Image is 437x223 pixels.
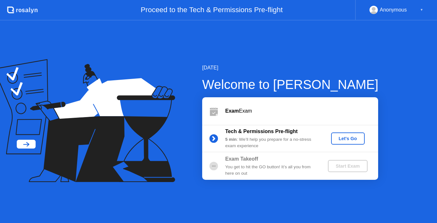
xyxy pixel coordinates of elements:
[202,64,378,72] div: [DATE]
[225,136,317,149] div: : We’ll help you prepare for a no-stress exam experience
[330,163,365,169] div: Start Exam
[202,75,378,94] div: Welcome to [PERSON_NAME]
[225,156,258,162] b: Exam Takeoff
[225,137,237,142] b: 5 min
[225,107,378,115] div: Exam
[225,108,239,114] b: Exam
[225,129,298,134] b: Tech & Permissions Pre-flight
[334,136,362,141] div: Let's Go
[328,160,367,172] button: Start Exam
[380,6,407,14] div: Anonymous
[331,132,365,145] button: Let's Go
[225,164,317,177] div: You get to hit the GO button! It’s all you from here on out
[420,6,423,14] div: ▼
